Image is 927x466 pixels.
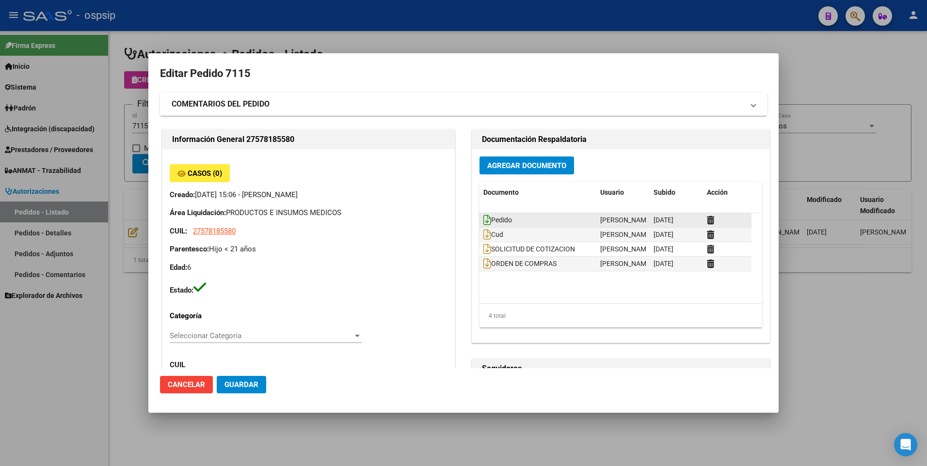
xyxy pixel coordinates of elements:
span: Seleccionar Categoría [170,331,353,340]
strong: COMENTARIOS DEL PEDIDO [172,98,270,110]
p: Hijo < 21 años [170,244,448,255]
h2: Documentación Respaldatoria [482,134,760,145]
h2: Seguidores [482,363,760,374]
p: Categoría [170,311,253,322]
span: Pedido [483,216,512,224]
span: [PERSON_NAME] [600,245,652,253]
strong: Edad: [170,263,187,272]
span: Documento [483,188,519,196]
div: 4 total [479,304,762,328]
span: Guardar [224,380,258,389]
strong: Parentesco: [170,245,209,253]
span: ORDEN DE COMPRAS [483,260,557,267]
p: CUIL [170,359,253,371]
button: Casos (0) [170,164,230,182]
strong: Área Liquidación: [170,208,226,217]
span: Subido [654,188,675,196]
strong: Creado: [170,190,195,199]
span: Acción [707,188,728,196]
mat-expansion-panel-header: COMENTARIOS DEL PEDIDO [160,93,767,116]
p: [DATE] 15:06 - [PERSON_NAME] [170,189,448,201]
span: [PERSON_NAME] [600,231,652,238]
span: [PERSON_NAME] [600,216,652,224]
span: SOLICITUD DE COTIZACION [483,245,575,253]
span: [DATE] [654,231,673,238]
h2: Editar Pedido 7115 [160,64,767,83]
span: [DATE] [654,216,673,224]
div: Open Intercom Messenger [894,433,917,456]
span: Casos (0) [188,169,222,178]
button: Cancelar [160,376,213,393]
h2: Información General 27578185580 [172,134,445,145]
p: PRODUCTOS E INSUMOS MEDICOS [170,207,448,218]
span: 27578185580 [193,227,236,235]
strong: CUIL: [170,227,187,235]
p: 6 [170,262,448,273]
button: Guardar [217,376,266,393]
datatable-header-cell: Acción [703,182,751,203]
span: Usuario [600,188,624,196]
span: [PERSON_NAME] [600,260,652,267]
span: Agregar Documento [487,161,566,170]
span: [DATE] [654,245,673,253]
datatable-header-cell: Subido [650,182,703,203]
datatable-header-cell: Usuario [596,182,650,203]
span: [DATE] [654,260,673,267]
span: Cud [483,231,503,238]
button: Agregar Documento [479,156,574,174]
datatable-header-cell: Documento [479,182,596,203]
span: Cancelar [168,380,205,389]
strong: Estado: [170,286,193,295]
